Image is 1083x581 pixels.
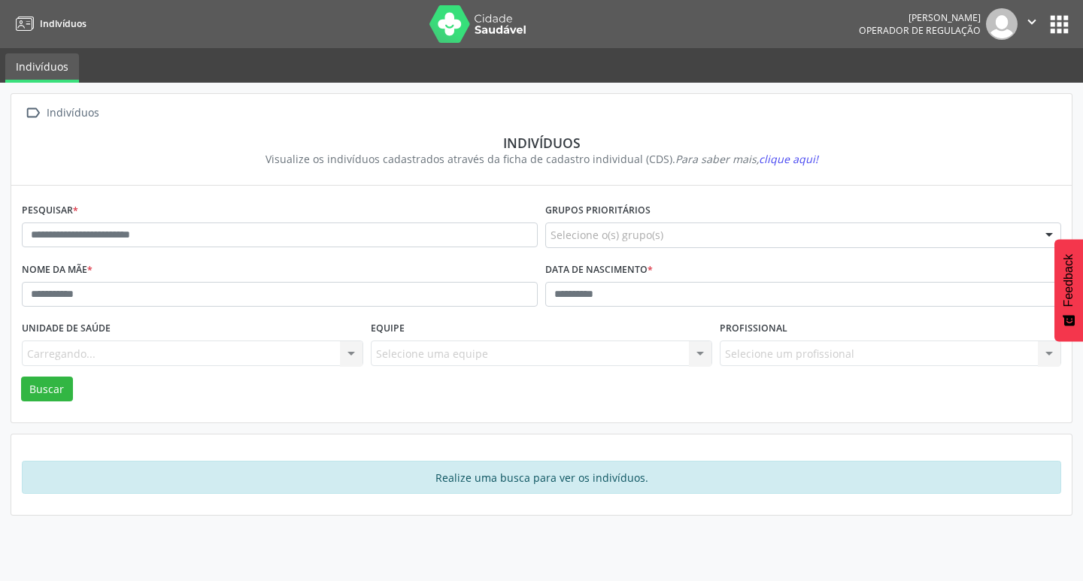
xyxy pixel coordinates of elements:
div: [PERSON_NAME] [859,11,981,24]
span: clique aqui! [759,152,818,166]
i:  [1024,14,1040,30]
button: Buscar [21,377,73,402]
button:  [1018,8,1046,40]
label: Unidade de saúde [22,317,111,340]
span: Operador de regulação [859,24,981,37]
span: Indivíduos [40,17,86,30]
label: Equipe [371,317,405,340]
span: Selecione o(s) grupo(s) [551,227,663,243]
label: Nome da mãe [22,259,93,282]
label: Pesquisar [22,199,78,222]
div: Visualize os indivíduos cadastrados através da ficha de cadastro individual (CDS). [32,151,1051,167]
div: Indivíduos [44,102,102,124]
a: Indivíduos [11,11,86,36]
i:  [22,102,44,124]
button: Feedback - Mostrar pesquisa [1054,239,1083,341]
span: Feedback [1062,254,1075,307]
div: Realize uma busca para ver os indivíduos. [22,461,1061,494]
div: Indivíduos [32,135,1051,151]
label: Profissional [720,317,787,340]
label: Data de nascimento [545,259,653,282]
a: Indivíduos [5,53,79,83]
i: Para saber mais, [675,152,818,166]
img: img [986,8,1018,40]
label: Grupos prioritários [545,199,651,222]
a:  Indivíduos [22,102,102,124]
button: apps [1046,11,1072,38]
